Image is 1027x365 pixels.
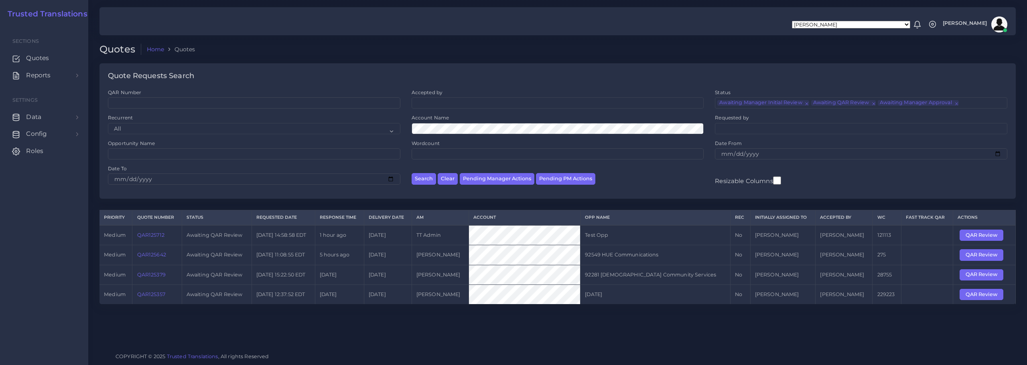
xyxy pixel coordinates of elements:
td: [PERSON_NAME] [816,245,873,265]
button: QAR Review [960,269,1003,280]
td: [PERSON_NAME] [816,225,873,245]
td: [DATE] 14:58:58 EDT [252,225,315,245]
span: Quotes [26,54,49,63]
a: QAR Review [960,252,1009,258]
span: medium [104,232,126,238]
button: QAR Review [960,289,1003,300]
label: QAR Number [108,89,141,96]
td: [DATE] [364,245,412,265]
th: Response Time [315,210,364,225]
td: [DATE] [315,265,364,284]
td: 28755 [873,265,901,284]
th: Account [469,210,580,225]
label: Opportunity Name [108,140,155,147]
td: Awaiting QAR Review [182,284,252,304]
a: QAR125712 [137,232,164,238]
span: , All rights Reserved [218,352,269,361]
a: Config [6,125,82,142]
td: [DATE] [364,284,412,304]
button: Search [412,173,436,185]
td: [PERSON_NAME] [816,284,873,304]
td: 121113 [873,225,901,245]
a: Reports [6,67,82,84]
td: [PERSON_NAME] [750,284,816,304]
th: Initially Assigned to [750,210,816,225]
span: Roles [26,147,43,155]
a: Roles [6,143,82,159]
td: 92281 [DEMOGRAPHIC_DATA] Community Services [580,265,731,284]
th: Opp Name [580,210,731,225]
td: [PERSON_NAME] [412,265,469,284]
label: Date From [715,140,742,147]
th: WC [873,210,901,225]
input: Resizable Columns [773,175,781,186]
td: [DATE] [580,284,731,304]
li: Awaiting QAR Review [811,100,876,106]
img: avatar [991,16,1007,32]
span: medium [104,252,126,258]
td: [DATE] [364,265,412,284]
span: Sections [12,38,39,44]
td: No [731,245,751,265]
label: Status [715,89,731,96]
td: [DATE] 15:22:50 EDT [252,265,315,284]
a: QAR125642 [137,252,166,258]
td: 229223 [873,284,901,304]
td: No [731,225,751,245]
a: Home [147,45,164,53]
button: Pending Manager Actions [460,173,534,185]
label: Accepted by [412,89,443,96]
a: Trusted Translations [2,10,87,19]
a: QAR Review [960,271,1009,277]
label: Recurrent [108,114,133,121]
td: Test Opp [580,225,731,245]
th: Status [182,210,252,225]
a: QAR125379 [137,272,166,278]
span: Config [26,129,47,138]
td: No [731,265,751,284]
label: Date To [108,165,127,172]
th: Priority [99,210,132,225]
button: QAR Review [960,230,1003,241]
td: 1 hour ago [315,225,364,245]
a: Quotes [6,50,82,67]
span: Reports [26,71,51,80]
th: Fast Track QAR [901,210,953,225]
td: [PERSON_NAME] [750,225,816,245]
a: Data [6,109,82,125]
td: [DATE] [364,225,412,245]
td: [PERSON_NAME] [750,245,816,265]
td: [PERSON_NAME] [412,284,469,304]
td: 5 hours ago [315,245,364,265]
label: Wordcount [412,140,440,147]
a: [PERSON_NAME]avatar [939,16,1010,32]
td: [DATE] 12:37:52 EDT [252,284,315,304]
th: Accepted by [816,210,873,225]
h2: Quotes [99,44,141,55]
span: medium [104,272,126,278]
td: Awaiting QAR Review [182,245,252,265]
label: Resizable Columns [715,175,781,186]
span: [PERSON_NAME] [943,21,987,26]
th: AM [412,210,469,225]
span: Settings [12,97,38,103]
td: Awaiting QAR Review [182,265,252,284]
th: REC [731,210,751,225]
span: medium [104,291,126,297]
button: Clear [438,173,458,185]
a: QAR Review [960,232,1009,238]
span: Data [26,113,41,121]
h4: Quote Requests Search [108,72,194,81]
span: COPYRIGHT © 2025 [116,352,269,361]
td: [DATE] 11:08:55 EDT [252,245,315,265]
button: Pending PM Actions [536,173,595,185]
label: Account Name [412,114,449,121]
td: TT Admin [412,225,469,245]
td: 92549 HUE Communications [580,245,731,265]
td: [PERSON_NAME] [750,265,816,284]
th: Delivery Date [364,210,412,225]
button: QAR Review [960,249,1003,260]
td: [DATE] [315,284,364,304]
li: Awaiting Manager Initial Review [717,100,809,106]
